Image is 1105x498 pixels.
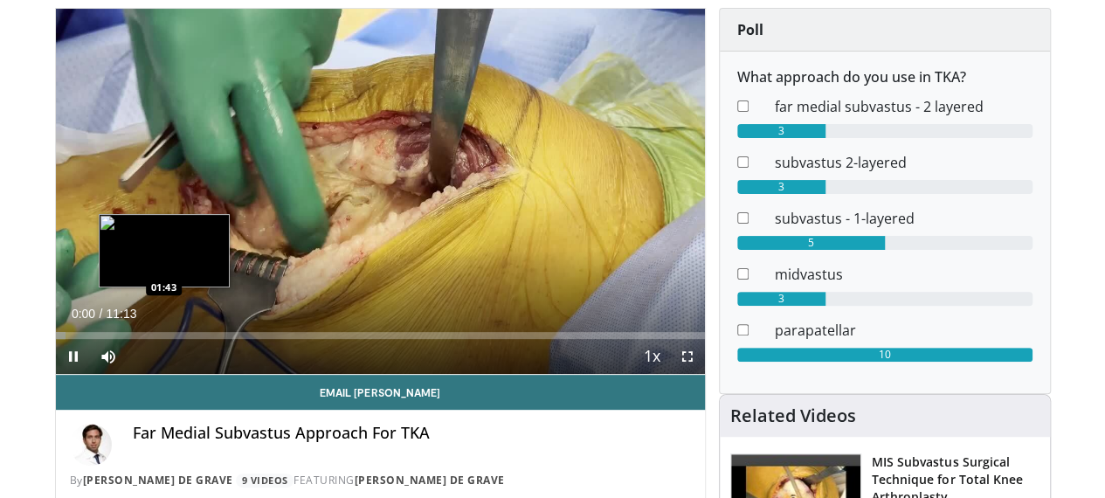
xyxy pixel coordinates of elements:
h4: Far Medial Subvastus Approach For TKA [133,424,691,443]
button: Pause [56,339,91,374]
div: 3 [737,180,825,194]
span: 11:13 [106,307,136,321]
a: [PERSON_NAME] de Grave [83,473,233,488]
dd: subvastus 2-layered [762,152,1046,173]
div: 3 [737,292,825,306]
h6: What approach do you use in TKA? [737,69,1032,86]
div: 10 [737,348,1032,362]
dd: midvastus [762,264,1046,285]
a: Email [PERSON_NAME] [56,375,705,410]
video-js: Video Player [56,9,705,375]
dd: subvastus - 1-layered [762,208,1046,229]
span: 0:00 [72,307,95,321]
div: 5 [737,236,885,250]
strong: Poll [737,20,763,39]
a: 9 Videos [236,474,294,488]
a: [PERSON_NAME] de Grave [355,473,505,488]
button: Mute [91,339,126,374]
div: Progress Bar [56,332,705,339]
div: 3 [737,124,825,138]
h4: Related Videos [730,405,856,426]
button: Playback Rate [635,339,670,374]
span: / [100,307,103,321]
dd: far medial subvastus - 2 layered [762,96,1046,117]
img: image.jpeg [99,214,230,287]
button: Fullscreen [670,339,705,374]
img: Avatar [70,424,112,466]
div: By FEATURING [70,473,691,488]
dd: parapatellar [762,320,1046,341]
